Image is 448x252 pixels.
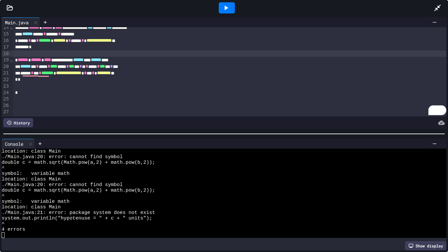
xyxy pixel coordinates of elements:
div: Chat with us now!Close [3,3,45,42]
span: double c = math.sqrt(Math.pow(a,2) + math.pow(b,2)); [2,160,155,165]
span: system.out.println("hypotenuse = " + c + " units"); [2,216,152,221]
span: ./Main.java:21: error: package system does not exist [2,210,155,216]
span: ./Main.java:20: error: cannot find symbol [2,154,123,160]
span: double c = math.sqrt(Math.pow(a,2) + math.pow(b,2)); [2,188,155,193]
span: ./Main.java:20: error: cannot find symbol [2,182,123,188]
